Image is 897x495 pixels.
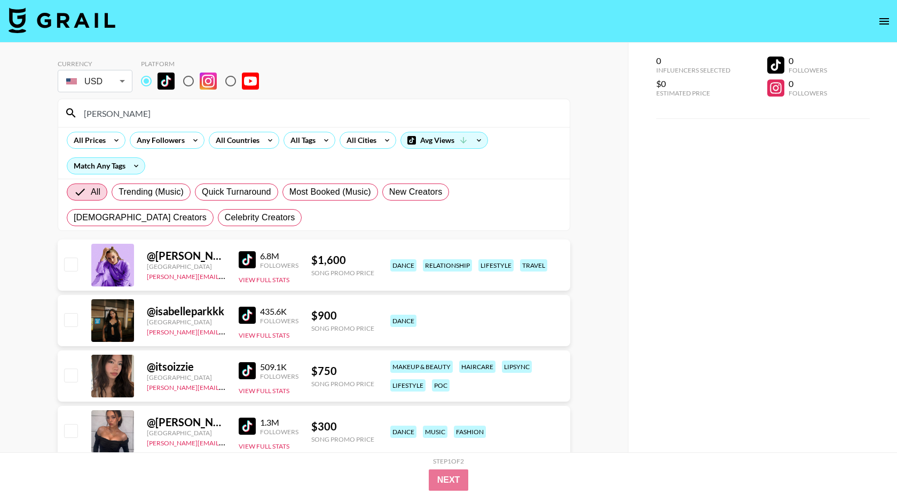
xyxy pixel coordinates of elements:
[260,261,298,269] div: Followers
[390,361,453,373] div: makeup & beauty
[147,381,305,392] a: [PERSON_NAME][EMAIL_ADDRESS][DOMAIN_NAME]
[789,55,827,66] div: 0
[260,417,298,428] div: 1.3M
[311,324,374,332] div: Song Promo Price
[260,362,298,372] div: 509.1K
[401,132,487,148] div: Avg Views
[58,60,132,68] div: Currency
[147,326,305,336] a: [PERSON_NAME][EMAIL_ADDRESS][DOMAIN_NAME]
[147,429,226,437] div: [GEOGRAPHIC_DATA]
[433,457,464,465] div: Step 1 of 2
[260,251,298,261] div: 6.8M
[239,362,256,379] img: TikTok
[147,360,226,373] div: @ itsoizzie
[67,132,108,148] div: All Prices
[459,361,495,373] div: haircare
[311,435,374,443] div: Song Promo Price
[239,442,289,450] button: View Full Stats
[423,259,472,272] div: relationship
[656,55,730,66] div: 0
[789,89,827,97] div: Followers
[311,364,374,378] div: $ 750
[141,60,267,68] div: Platform
[389,186,443,198] span: New Creators
[311,269,374,277] div: Song Promo Price
[239,387,289,395] button: View Full Stats
[239,251,256,268] img: TikTok
[429,469,469,491] button: Next
[147,305,226,318] div: @ isabelleparkkk
[158,73,175,90] img: TikTok
[242,73,259,90] img: YouTube
[874,11,895,32] button: open drawer
[390,259,416,272] div: dance
[311,253,374,267] div: $ 1,600
[520,259,547,272] div: travel
[502,361,532,373] div: lipsync
[260,317,298,325] div: Followers
[656,78,730,89] div: $0
[289,186,371,198] span: Most Booked (Music)
[284,132,318,148] div: All Tags
[147,416,226,429] div: @ [PERSON_NAME].lindstrm
[311,309,374,322] div: $ 900
[478,259,514,272] div: lifestyle
[147,373,226,381] div: [GEOGRAPHIC_DATA]
[239,418,256,435] img: TikTok
[239,307,256,324] img: TikTok
[260,306,298,317] div: 435.6K
[147,318,226,326] div: [GEOGRAPHIC_DATA]
[67,158,145,174] div: Match Any Tags
[656,66,730,74] div: Influencers Selected
[147,262,226,270] div: [GEOGRAPHIC_DATA]
[390,315,416,327] div: dance
[656,89,730,97] div: Estimated Price
[239,331,289,339] button: View Full Stats
[311,380,374,388] div: Song Promo Price
[130,132,187,148] div: Any Followers
[454,426,486,438] div: fashion
[423,426,447,438] div: music
[390,426,416,438] div: dance
[200,73,217,90] img: Instagram
[147,270,305,281] a: [PERSON_NAME][EMAIL_ADDRESS][DOMAIN_NAME]
[202,186,271,198] span: Quick Turnaround
[432,379,450,392] div: poc
[74,211,207,224] span: [DEMOGRAPHIC_DATA] Creators
[209,132,262,148] div: All Countries
[789,66,827,74] div: Followers
[390,379,426,392] div: lifestyle
[60,72,130,91] div: USD
[91,186,100,198] span: All
[260,372,298,380] div: Followers
[311,420,374,433] div: $ 300
[147,249,226,262] div: @ [PERSON_NAME].afro
[789,78,827,89] div: 0
[77,105,563,122] input: Search by User Name
[844,442,884,482] iframe: Drift Widget Chat Controller
[239,276,289,284] button: View Full Stats
[119,186,184,198] span: Trending (Music)
[260,428,298,436] div: Followers
[9,7,115,33] img: Grail Talent
[225,211,295,224] span: Celebrity Creators
[147,437,305,447] a: [PERSON_NAME][EMAIL_ADDRESS][DOMAIN_NAME]
[340,132,379,148] div: All Cities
